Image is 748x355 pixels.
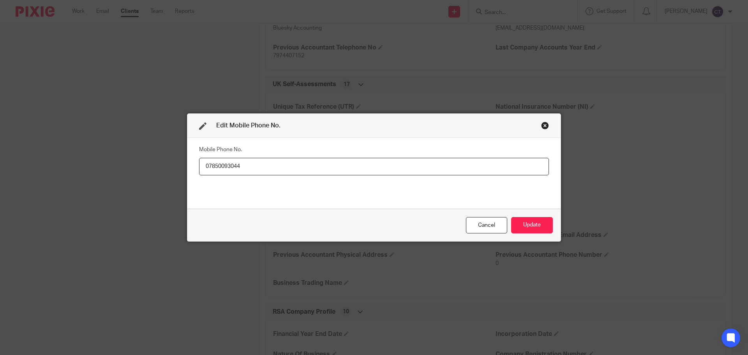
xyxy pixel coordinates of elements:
[541,122,549,129] div: Close this dialog window
[216,122,280,129] span: Edit Mobile Phone No.
[466,217,507,234] div: Close this dialog window
[199,158,549,175] input: Mobile Phone No.
[511,217,553,234] button: Update
[199,146,242,154] label: Mobile Phone No.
